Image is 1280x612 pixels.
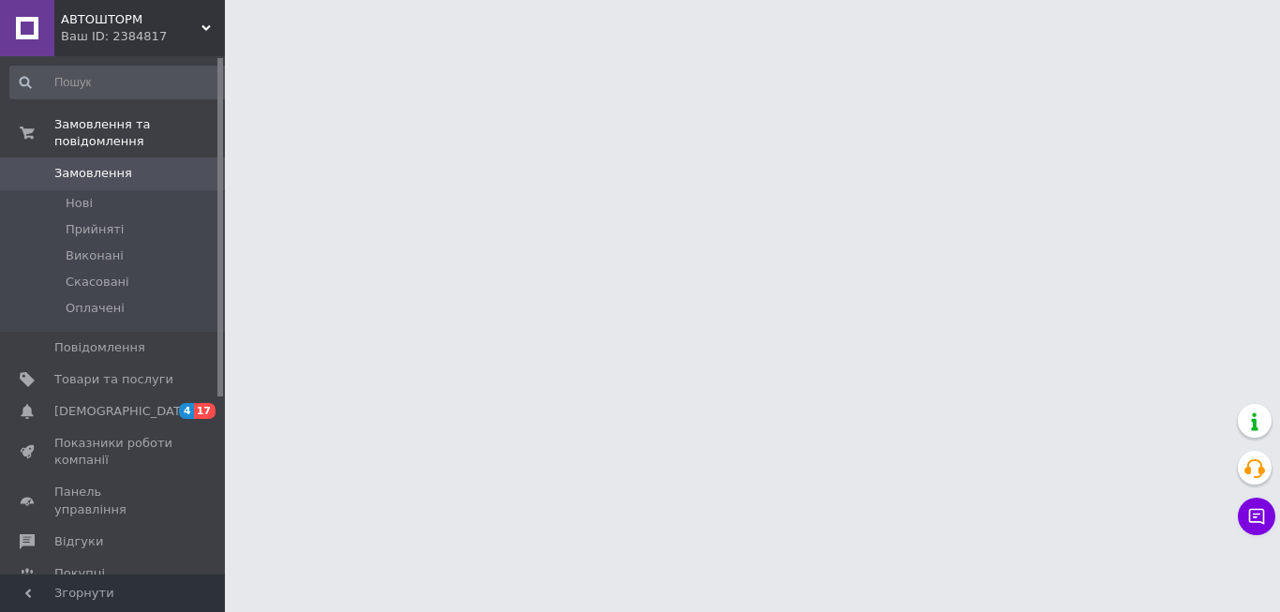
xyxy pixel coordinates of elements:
[66,221,124,238] span: Прийняті
[61,28,225,45] div: Ваш ID: 2384817
[179,403,194,419] span: 4
[66,195,93,212] span: Нові
[66,247,124,264] span: Виконані
[1238,498,1275,535] button: Чат з покупцем
[9,66,231,99] input: Пошук
[61,11,201,28] span: АВТОШТОРМ
[54,339,145,356] span: Повідомлення
[194,403,216,419] span: 17
[66,274,129,291] span: Скасовані
[54,533,103,550] span: Відгуки
[66,300,125,317] span: Оплачені
[54,435,173,469] span: Показники роботи компанії
[54,484,173,517] span: Панель управління
[54,403,193,420] span: [DEMOGRAPHIC_DATA]
[54,371,173,388] span: Товари та послуги
[54,565,105,582] span: Покупці
[54,116,225,150] span: Замовлення та повідомлення
[54,165,132,182] span: Замовлення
